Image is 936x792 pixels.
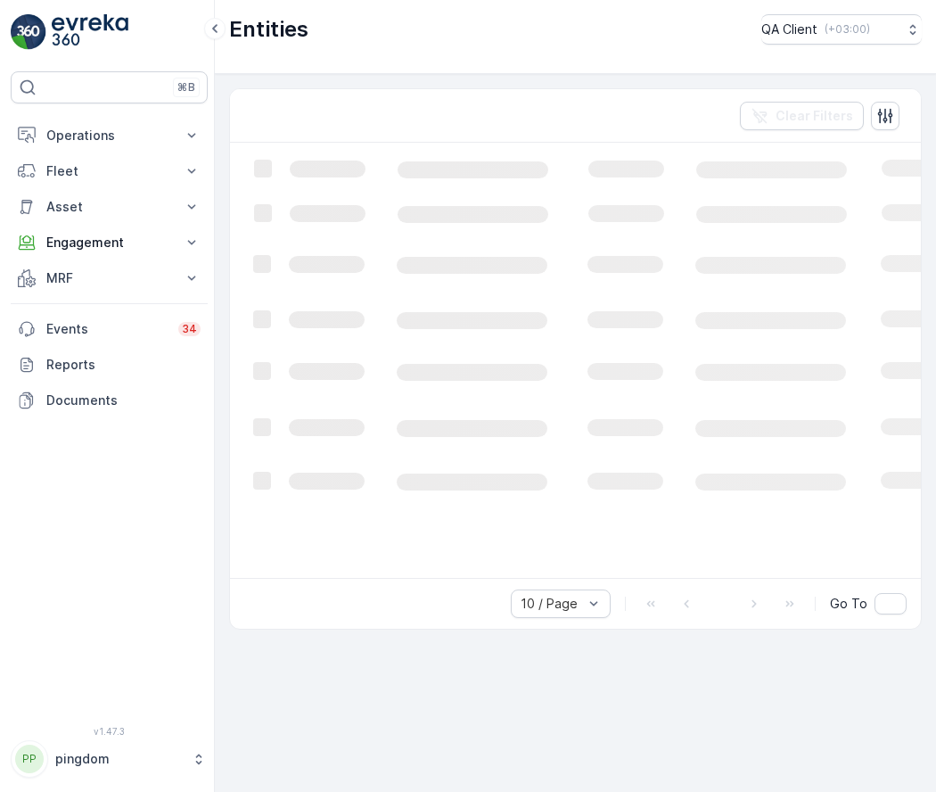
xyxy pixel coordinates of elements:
span: Go To [830,595,867,613]
p: ⌘B [177,80,195,95]
p: Engagement [46,234,172,252]
img: logo [11,14,46,50]
p: MRF [46,269,172,287]
p: Fleet [46,162,172,180]
a: Events34 [11,311,208,347]
button: Engagement [11,225,208,260]
button: Asset [11,189,208,225]
button: PPpingdom [11,740,208,778]
span: v 1.47.3 [11,726,208,737]
p: Reports [46,356,201,374]
p: Documents [46,392,201,409]
button: Operations [11,118,208,153]
p: Operations [46,127,172,144]
a: Documents [11,383,208,418]
p: Entities [229,15,308,44]
p: QA Client [761,21,817,38]
button: QA Client(+03:00) [761,14,922,45]
button: Clear Filters [740,102,864,130]
a: Reports [11,347,208,383]
p: pingdom [55,750,183,768]
img: logo_light-DOdMpM7g.png [52,14,128,50]
p: Asset [46,198,172,216]
div: PP [15,745,44,773]
p: ( +03:00 ) [825,22,870,37]
p: Clear Filters [776,107,853,125]
p: Events [46,320,168,338]
button: MRF [11,260,208,296]
p: 34 [182,322,197,336]
button: Fleet [11,153,208,189]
